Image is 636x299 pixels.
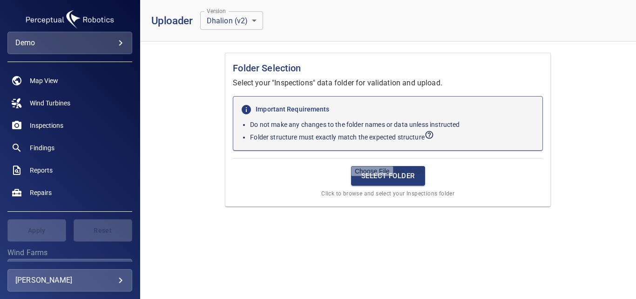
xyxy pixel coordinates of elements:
[7,181,132,204] a: repairs noActive
[15,35,124,50] div: demo
[233,77,543,89] p: Select your "Inspections" data folder for validation and upload.
[233,61,543,76] h1: Folder Selection
[151,14,193,27] h1: Uploader
[7,114,132,137] a: inspections noActive
[7,249,132,257] label: Wind Farms
[7,159,132,181] a: reports noActive
[200,11,263,30] div: Dhalion (v2)
[241,104,535,115] h6: Important Requirements
[30,121,63,130] span: Inspections
[7,259,132,281] div: Wind Farms
[7,92,132,114] a: windturbines noActive
[7,137,132,159] a: findings noActive
[23,7,116,32] img: demo-logo
[30,166,53,175] span: Reports
[321,189,454,199] span: Click to browse and select your Inspections folder
[30,188,52,197] span: Repairs
[30,98,70,108] span: Wind Turbines
[30,76,58,85] span: Map View
[30,143,54,153] span: Findings
[7,70,132,92] a: map noActive
[250,120,535,129] p: Do not make any changes to the folder names or data unless instructed
[250,133,434,141] span: View expected folder structure
[15,273,124,288] div: [PERSON_NAME]
[7,32,132,54] div: demo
